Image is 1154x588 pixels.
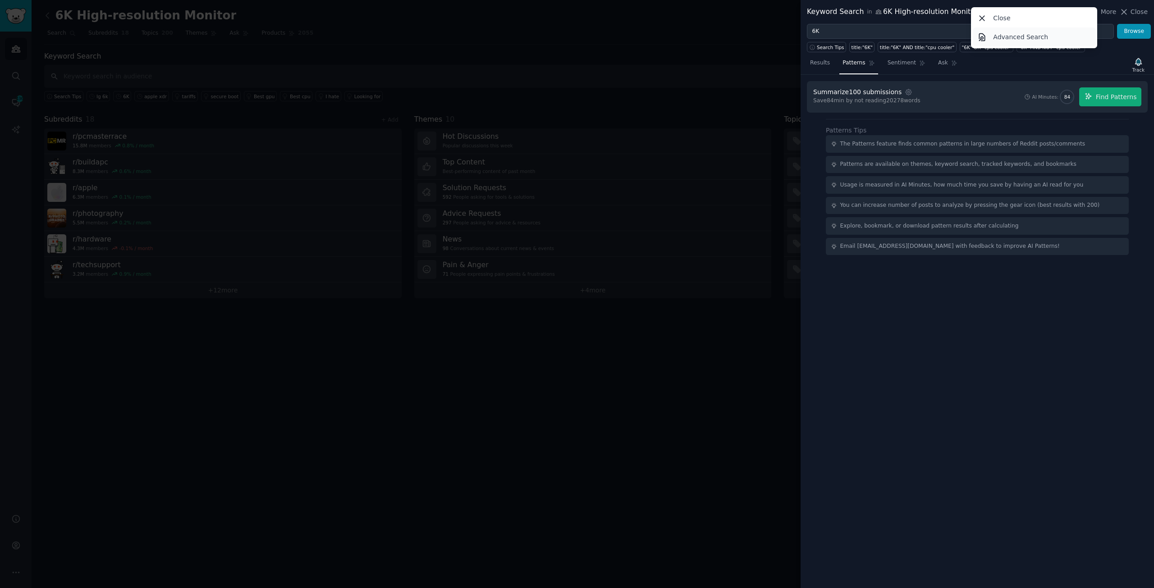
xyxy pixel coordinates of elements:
span: More [1101,7,1117,17]
p: Close [993,14,1010,23]
span: 84 [1064,94,1070,100]
label: Patterns Tips [826,127,866,134]
button: Search Tips [807,42,846,52]
a: title:"6K" [849,42,875,52]
div: title:"6K" AND title:"cpu cooler" [880,44,955,50]
p: Advanced Search [993,32,1048,42]
button: Browse [1117,24,1151,39]
a: Advanced Search [973,27,1096,46]
a: Sentiment [884,56,929,74]
span: Close [1131,7,1148,17]
a: "6K" OR "cpu cooler" [960,42,1013,52]
span: in [867,8,872,16]
div: "6K" OR "cpu cooler" [962,44,1011,50]
span: Ask [938,59,948,67]
button: Track [1129,55,1148,74]
span: Results [810,59,830,67]
div: Patterns are available on themes, keyword search, tracked keywords, and bookmarks [840,160,1076,169]
div: Track [1132,67,1145,73]
button: Close [1119,7,1148,17]
div: Keyword Search 6K High-resolution Monitor [807,6,978,18]
div: Usage is measured in AI Minutes, how much time you save by having an AI read for you [840,181,1084,189]
span: Sentiment [888,59,916,67]
span: Search Tips [817,44,844,50]
span: Find Patterns [1096,92,1137,102]
input: Try a keyword related to your business [807,24,1114,39]
div: Email [EMAIL_ADDRESS][DOMAIN_NAME] with feedback to improve AI Patterns! [840,242,1060,251]
span: Patterns [843,59,865,67]
a: Patterns [839,56,878,74]
a: Ask [935,56,961,74]
div: AI Minutes: [1032,94,1058,100]
div: The Patterns feature finds common patterns in large numbers of Reddit posts/comments [840,140,1085,148]
div: title:"6K" [852,44,873,50]
div: Save 84 min by not reading 20278 words [813,97,920,105]
div: Summarize 100 submissions [813,87,902,97]
a: title:"6K" AND title:"cpu cooler" [878,42,957,52]
a: Results [807,56,833,74]
button: Find Patterns [1079,87,1141,106]
div: Explore, bookmark, or download pattern results after calculating [840,222,1019,230]
button: More [1091,7,1117,17]
div: You can increase number of posts to analyze by pressing the gear icon (best results with 200) [840,201,1100,210]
